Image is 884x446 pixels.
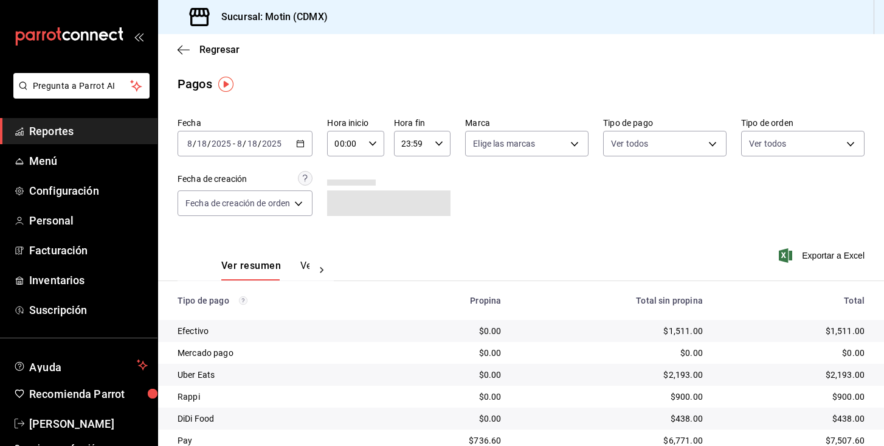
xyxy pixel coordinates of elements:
[603,119,727,127] label: Tipo de pago
[399,391,501,403] div: $0.00
[722,413,865,425] div: $438.00
[134,32,143,41] button: open_drawer_menu
[520,347,702,359] div: $0.00
[239,296,247,305] svg: Los pagos realizados con Pay y otras terminales son montos brutos.
[178,44,240,55] button: Regresar
[29,358,132,372] span: Ayuda
[13,73,150,99] button: Pregunta a Parrot AI
[261,139,282,148] input: ----
[221,260,281,280] button: Ver resumen
[178,119,313,127] label: Fecha
[258,139,261,148] span: /
[29,302,148,318] span: Suscripción
[33,80,131,92] span: Pregunta a Parrot AI
[185,197,290,209] span: Fecha de creación de orden
[520,296,702,305] div: Total sin propina
[520,325,702,337] div: $1,511.00
[29,123,148,139] span: Reportes
[399,347,501,359] div: $0.00
[29,242,148,259] span: Facturación
[243,139,246,148] span: /
[178,391,380,403] div: Rappi
[722,347,865,359] div: $0.00
[741,119,865,127] label: Tipo de orden
[394,119,451,127] label: Hora fin
[722,325,865,337] div: $1,511.00
[211,139,232,148] input: ----
[520,369,702,381] div: $2,193.00
[193,139,196,148] span: /
[399,296,501,305] div: Propina
[178,369,380,381] div: Uber Eats
[29,386,148,402] span: Recomienda Parrot
[178,347,380,359] div: Mercado pago
[199,44,240,55] span: Regresar
[399,325,501,337] div: $0.00
[187,139,193,148] input: --
[29,416,148,432] span: [PERSON_NAME]
[218,77,233,92] img: Tooltip marker
[196,139,207,148] input: --
[465,119,589,127] label: Marca
[520,413,702,425] div: $438.00
[399,413,501,425] div: $0.00
[178,413,380,425] div: DiDi Food
[722,296,865,305] div: Total
[29,153,148,169] span: Menú
[722,369,865,381] div: $2,193.00
[473,138,535,150] span: Elige las marcas
[29,272,148,288] span: Inventarios
[178,296,380,305] div: Tipo de pago
[207,139,211,148] span: /
[399,369,501,381] div: $0.00
[178,75,212,93] div: Pagos
[9,88,150,101] a: Pregunta a Parrot AI
[327,119,384,127] label: Hora inicio
[237,139,243,148] input: --
[221,260,309,280] div: navigation tabs
[611,138,648,150] span: Ver todos
[29,212,148,229] span: Personal
[781,248,865,263] button: Exportar a Excel
[29,183,148,199] span: Configuración
[247,139,258,148] input: --
[520,391,702,403] div: $900.00
[749,138,786,150] span: Ver todos
[212,10,328,24] h3: Sucursal: Motin (CDMX)
[233,139,235,148] span: -
[178,325,380,337] div: Efectivo
[722,391,865,403] div: $900.00
[178,173,247,186] div: Fecha de creación
[300,260,346,280] button: Ver pagos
